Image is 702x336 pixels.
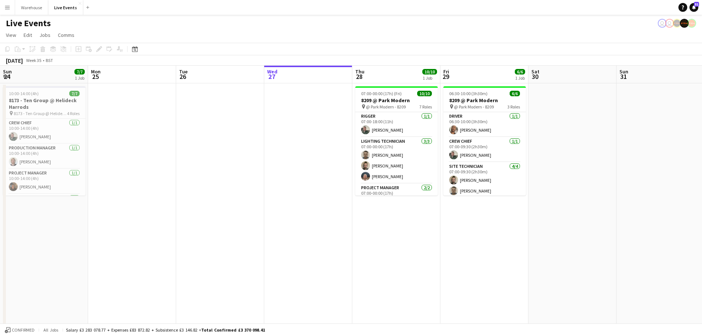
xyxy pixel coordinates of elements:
span: Total Confirmed £3 370 098.41 [201,327,265,333]
app-card-role: Site Technician4/407:00-09:30 (2h30m)[PERSON_NAME][PERSON_NAME] [443,162,526,219]
app-job-card: 10:00-14:00 (4h)7/78173 - Ten Group @ Helideck Harrods 8173 - Ten Group @ Helideck Harrods4 Roles... [3,86,85,195]
app-card-role: Driver1/106:30-10:00 (3h30m)[PERSON_NAME] [443,112,526,137]
div: BST [46,58,53,63]
span: Sat [531,68,539,75]
app-card-role: Project Manager2/207:00-00:00 (17h) [355,184,438,219]
span: 4 Roles [67,111,80,116]
span: Week 35 [24,58,43,63]
app-card-role: Rigger1/107:00-18:00 (11h)[PERSON_NAME] [355,112,438,137]
span: 6/6 [510,91,520,96]
div: 1 Job [75,75,84,81]
button: Confirmed [4,326,36,334]
div: [DATE] [6,57,23,64]
app-user-avatar: Alex Gill [687,19,696,28]
h3: 8173 - Ten Group @ Helideck Harrods [3,97,85,110]
span: Jobs [39,32,50,38]
span: 27 [266,72,277,81]
app-card-role: Crew Chief1/110:00-14:00 (4h)[PERSON_NAME] [3,119,85,144]
span: Thu [355,68,364,75]
span: 07:00-00:00 (17h) (Fri) [361,91,402,96]
app-card-role: Crew Chief1/107:00-09:30 (2h30m)[PERSON_NAME] [443,137,526,162]
span: 26 [178,72,188,81]
span: @ Park Modern - 8209 [366,104,406,110]
span: 3 Roles [507,104,520,110]
h3: 8209 @ Park Modern [443,97,526,104]
span: 10/10 [422,69,437,75]
span: View [6,32,16,38]
a: Edit [21,30,35,40]
span: 10/10 [417,91,432,96]
span: 31 [618,72,628,81]
app-user-avatar: Production Managers [673,19,681,28]
app-card-role: Lighting Technician3/307:00-00:00 (17h)[PERSON_NAME][PERSON_NAME][PERSON_NAME] [355,137,438,184]
span: Confirmed [12,328,35,333]
div: Salary £3 283 078.77 + Expenses £83 872.82 + Subsistence £3 146.82 = [66,327,265,333]
span: 7/7 [69,91,80,96]
button: Warehouse [15,0,48,15]
span: All jobs [42,327,60,333]
span: Mon [91,68,101,75]
span: @ Park Modern - 8209 [454,104,494,110]
a: Comms [55,30,77,40]
h3: 8209 @ Park Modern [355,97,438,104]
span: Fri [443,68,449,75]
span: 7 Roles [419,104,432,110]
app-user-avatar: Production Managers [680,19,689,28]
app-job-card: 07:00-00:00 (17h) (Fri)10/108209 @ Park Modern @ Park Modern - 82097 RolesRigger1/107:00-18:00 (1... [355,86,438,195]
span: 06:30-10:00 (3h30m) [449,91,488,96]
span: Sun [619,68,628,75]
span: Wed [267,68,277,75]
div: 1 Job [515,75,525,81]
span: 29 [442,72,449,81]
span: 30 [530,72,539,81]
app-job-card: 06:30-10:00 (3h30m)6/68209 @ Park Modern @ Park Modern - 82093 RolesDriver1/106:30-10:00 (3h30m)[... [443,86,526,195]
app-user-avatar: Eden Hopkins [658,19,667,28]
button: Live Events [48,0,83,15]
span: 6/6 [515,69,525,75]
h1: Live Events [6,18,51,29]
a: 51 [689,3,698,12]
a: Jobs [36,30,53,40]
app-card-role: Project Manager1/110:00-14:00 (4h)[PERSON_NAME] [3,169,85,194]
app-card-role: Site Technician4/4 [3,194,85,251]
span: Tue [179,68,188,75]
app-user-avatar: Ollie Rolfe [665,19,674,28]
span: 25 [90,72,101,81]
span: 28 [354,72,364,81]
span: 24 [2,72,12,81]
a: View [3,30,19,40]
div: 1 Job [423,75,437,81]
span: 7/7 [74,69,85,75]
span: Comms [58,32,74,38]
span: Sun [3,68,12,75]
app-card-role: Production Manager1/110:00-14:00 (4h)[PERSON_NAME] [3,144,85,169]
span: 51 [694,2,699,7]
span: Edit [24,32,32,38]
span: 8173 - Ten Group @ Helideck Harrods [14,111,67,116]
span: 10:00-14:00 (4h) [9,91,39,96]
